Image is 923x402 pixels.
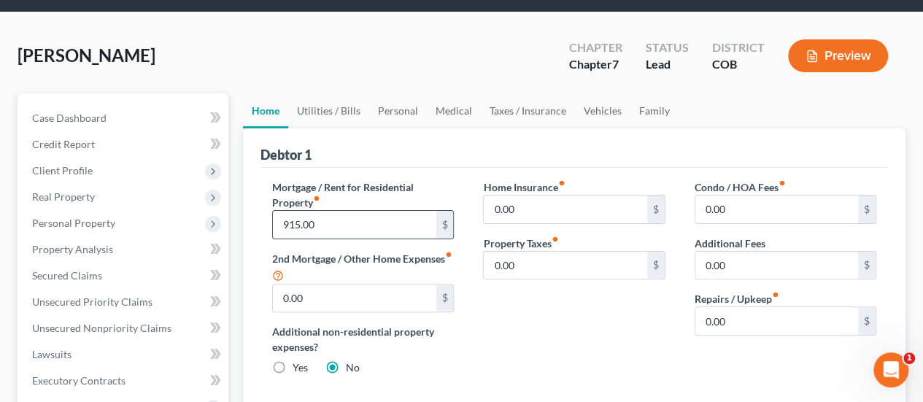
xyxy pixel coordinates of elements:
[858,307,876,335] div: $
[695,179,786,195] label: Condo / HOA Fees
[20,131,228,158] a: Credit Report
[630,93,679,128] a: Family
[346,360,360,375] label: No
[483,179,565,195] label: Home Insurance
[272,179,454,210] label: Mortgage / Rent for Residential Property
[272,324,454,355] label: Additional non-residential property expenses?
[32,190,95,203] span: Real Property
[20,263,228,289] a: Secured Claims
[20,368,228,394] a: Executory Contracts
[712,56,765,73] div: COB
[772,291,779,298] i: fiber_manual_record
[436,211,454,239] div: $
[18,45,155,66] span: [PERSON_NAME]
[695,236,765,251] label: Additional Fees
[288,93,369,128] a: Utilities / Bills
[779,179,786,187] i: fiber_manual_record
[647,196,665,223] div: $
[32,217,115,229] span: Personal Property
[32,374,125,387] span: Executory Contracts
[20,105,228,131] a: Case Dashboard
[273,211,436,239] input: --
[32,112,107,124] span: Case Dashboard
[427,93,481,128] a: Medical
[20,315,228,341] a: Unsecured Nonpriority Claims
[695,252,858,279] input: --
[481,93,575,128] a: Taxes / Insurance
[484,196,646,223] input: --
[695,196,858,223] input: --
[575,93,630,128] a: Vehicles
[260,146,312,163] div: Debtor 1
[647,252,665,279] div: $
[272,251,454,284] label: 2nd Mortgage / Other Home Expenses
[695,291,779,306] label: Repairs / Upkeep
[369,93,427,128] a: Personal
[32,269,102,282] span: Secured Claims
[484,252,646,279] input: --
[712,39,765,56] div: District
[293,360,308,375] label: Yes
[20,341,228,368] a: Lawsuits
[32,138,95,150] span: Credit Report
[32,295,152,308] span: Unsecured Priority Claims
[32,164,93,177] span: Client Profile
[858,196,876,223] div: $
[20,289,228,315] a: Unsecured Priority Claims
[858,252,876,279] div: $
[483,236,558,251] label: Property Taxes
[243,93,288,128] a: Home
[557,179,565,187] i: fiber_manual_record
[445,251,452,258] i: fiber_manual_record
[569,56,622,73] div: Chapter
[32,348,72,360] span: Lawsuits
[788,39,888,72] button: Preview
[436,285,454,312] div: $
[903,352,915,364] span: 1
[20,236,228,263] a: Property Analysis
[273,285,436,312] input: --
[612,57,619,71] span: 7
[646,56,689,73] div: Lead
[313,195,320,202] i: fiber_manual_record
[695,307,858,335] input: --
[32,243,113,255] span: Property Analysis
[569,39,622,56] div: Chapter
[32,322,171,334] span: Unsecured Nonpriority Claims
[646,39,689,56] div: Status
[551,236,558,243] i: fiber_manual_record
[873,352,908,387] iframe: Intercom live chat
